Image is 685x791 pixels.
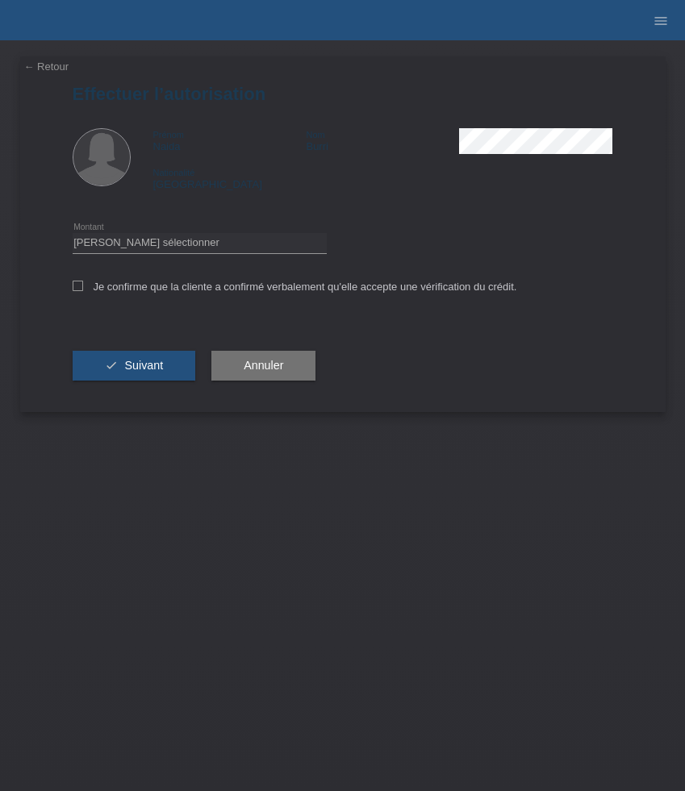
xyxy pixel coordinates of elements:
[653,13,669,29] i: menu
[153,128,307,152] div: Naida
[153,130,185,139] span: Prénom
[24,60,69,73] a: ← Retour
[244,359,283,372] span: Annuler
[306,128,459,152] div: Burri
[73,84,613,104] h1: Effectuer l’autorisation
[124,359,163,372] span: Suivant
[645,15,677,25] a: menu
[211,351,315,381] button: Annuler
[73,351,196,381] button: check Suivant
[73,281,517,293] label: Je confirme que la cliente a confirmé verbalement qu'elle accepte une vérification du crédit.
[153,166,307,190] div: [GEOGRAPHIC_DATA]
[105,359,118,372] i: check
[306,130,324,139] span: Nom
[153,168,195,177] span: Nationalité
